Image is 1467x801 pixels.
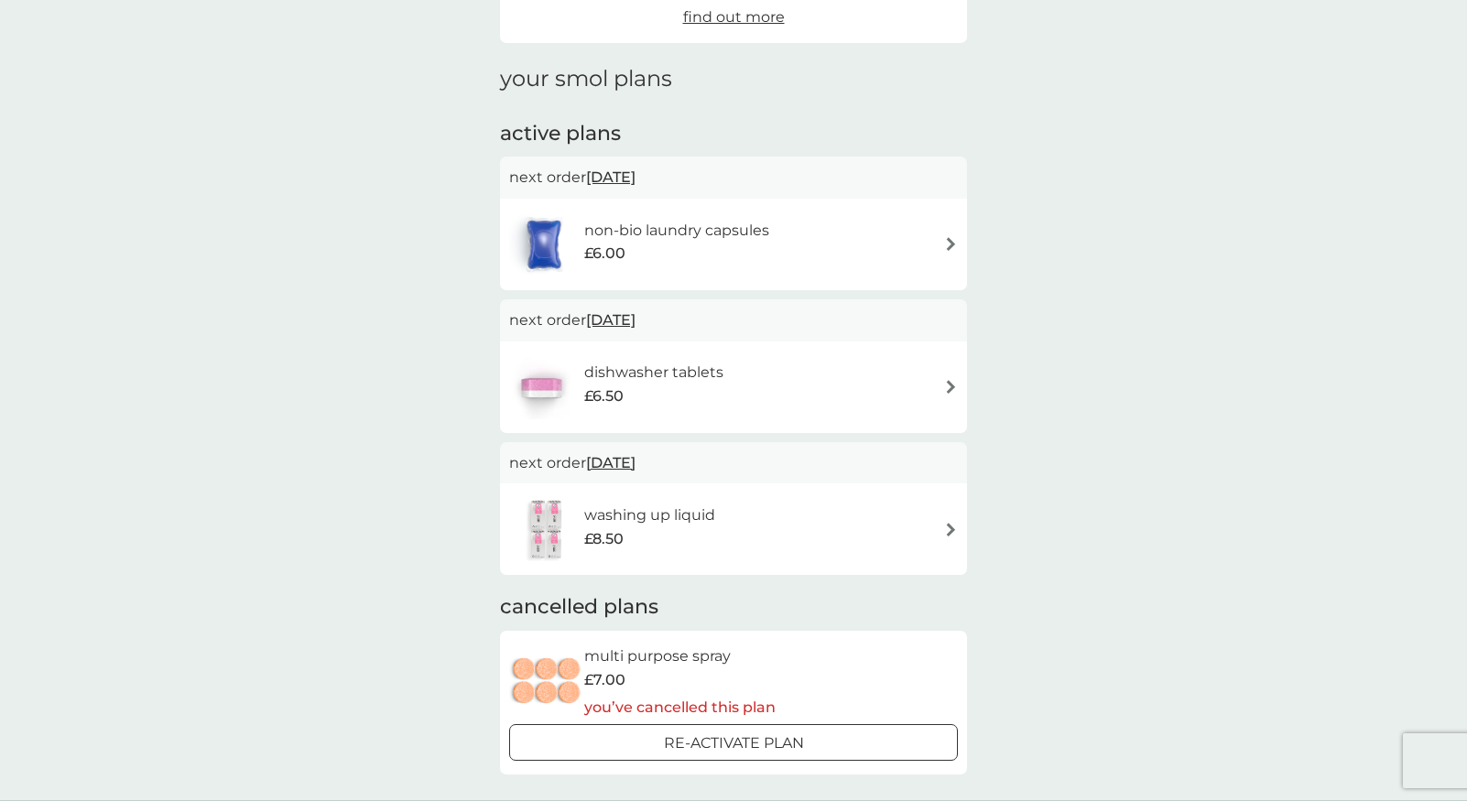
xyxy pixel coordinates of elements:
[509,650,584,714] img: multi purpose spray
[683,8,785,26] span: find out more
[584,644,776,668] h6: multi purpose spray
[584,696,776,720] p: you’ve cancelled this plan
[584,527,624,551] span: £8.50
[586,159,636,195] span: [DATE]
[944,523,958,536] img: arrow right
[586,445,636,481] span: [DATE]
[584,219,769,243] h6: non-bio laundry capsules
[509,308,958,332] p: next order
[586,302,636,338] span: [DATE]
[509,166,958,189] p: next order
[500,593,967,622] h2: cancelled plans
[584,361,723,384] h6: dishwasher tablets
[509,212,579,276] img: non-bio laundry capsules
[664,731,804,755] p: Re-activate Plan
[584,384,624,408] span: £6.50
[584,668,625,692] span: £7.00
[584,242,625,265] span: £6.00
[944,237,958,251] img: arrow right
[509,451,958,475] p: next order
[509,355,573,419] img: dishwasher tablets
[509,724,958,761] button: Re-activate Plan
[683,5,785,29] a: find out more
[584,503,715,527] h6: washing up liquid
[500,120,967,148] h2: active plans
[944,380,958,394] img: arrow right
[500,66,967,92] h1: your smol plans
[509,497,584,561] img: washing up liquid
